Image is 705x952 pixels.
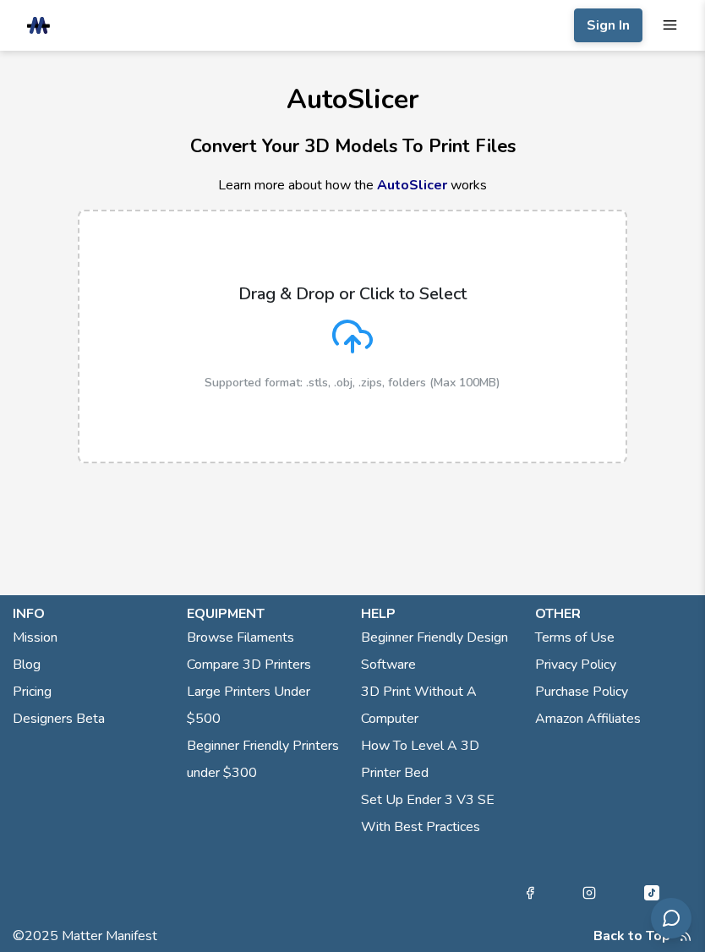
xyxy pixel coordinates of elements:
[535,705,641,732] a: Amazon Affiliates
[187,604,344,624] p: equipment
[13,705,105,732] a: Designers Beta
[187,651,311,678] a: Compare 3D Printers
[377,176,447,194] a: AutoSlicer
[651,898,691,938] button: Send feedback via email
[535,604,692,624] p: other
[593,928,670,944] button: Back to Top
[642,883,662,903] a: Tiktok
[361,786,518,840] a: Set Up Ender 3 V3 SE With Best Practices
[679,928,692,944] a: RSS Feed
[535,678,628,705] a: Purchase Policy
[361,604,518,624] p: help
[361,624,518,678] a: Beginner Friendly Design Software
[13,928,157,944] span: © 2025 Matter Manifest
[574,8,642,42] button: Sign In
[662,17,678,33] button: mobile navigation menu
[361,732,518,786] a: How To Level A 3D Printer Bed
[582,883,596,903] a: Instagram
[535,624,615,651] a: Terms of Use
[13,604,170,624] p: info
[361,678,518,732] a: 3D Print Without A Computer
[523,883,537,903] a: Facebook
[187,624,294,651] a: Browse Filaments
[535,651,616,678] a: Privacy Policy
[13,651,41,678] a: Blog
[187,678,344,732] a: Large Printers Under $500
[13,624,57,651] a: Mission
[238,284,467,304] p: Drag & Drop or Click to Select
[187,732,344,786] a: Beginner Friendly Printers under $300
[13,678,52,705] a: Pricing
[205,376,500,390] p: Supported format: .stls, .obj, .zips, folders (Max 100MB)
